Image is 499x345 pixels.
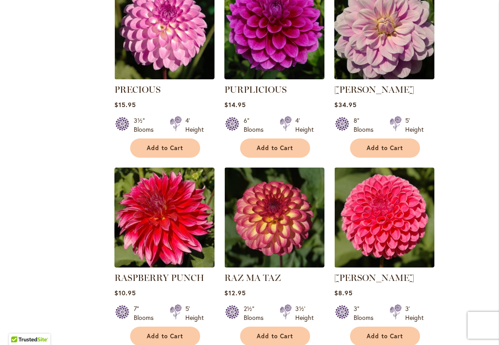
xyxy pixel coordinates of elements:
[334,289,353,297] span: $8.95
[295,304,314,322] div: 3½' Height
[334,168,434,267] img: REBECCA LYNN
[367,332,403,340] span: Add to Cart
[224,84,287,95] a: PURPLICIOUS
[114,84,161,95] a: PRECIOUS
[334,73,434,81] a: Randi Dawn
[334,84,414,95] a: [PERSON_NAME]
[134,304,159,322] div: 7" Blooms
[334,100,357,109] span: $34.95
[114,261,214,269] a: RASPBERRY PUNCH
[367,144,403,152] span: Add to Cart
[114,272,204,283] a: RASPBERRY PUNCH
[354,116,379,134] div: 8" Blooms
[185,304,204,322] div: 5' Height
[350,138,420,158] button: Add to Cart
[114,73,214,81] a: PRECIOUS
[244,116,269,134] div: 6" Blooms
[257,332,293,340] span: Add to Cart
[354,304,379,322] div: 3" Blooms
[224,272,281,283] a: RAZ MA TAZ
[147,332,184,340] span: Add to Cart
[405,304,424,322] div: 3' Height
[240,138,310,158] button: Add to Cart
[244,304,269,322] div: 2½" Blooms
[134,116,159,134] div: 3½" Blooms
[114,100,136,109] span: $15.95
[114,168,214,267] img: RASPBERRY PUNCH
[185,116,204,134] div: 4' Height
[334,272,414,283] a: [PERSON_NAME]
[224,100,246,109] span: $14.95
[224,261,324,269] a: RAZ MA TAZ
[114,289,136,297] span: $10.95
[224,289,246,297] span: $12.95
[147,144,184,152] span: Add to Cart
[257,144,293,152] span: Add to Cart
[334,261,434,269] a: REBECCA LYNN
[224,168,324,267] img: RAZ MA TAZ
[7,313,32,338] iframe: Launch Accessibility Center
[224,73,324,81] a: PURPLICIOUS
[405,116,424,134] div: 5' Height
[295,116,314,134] div: 4' Height
[130,138,200,158] button: Add to Cart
